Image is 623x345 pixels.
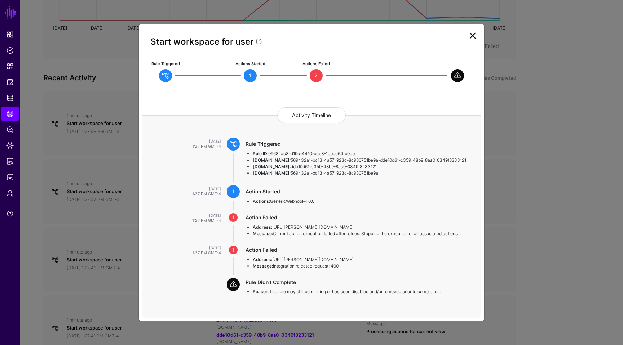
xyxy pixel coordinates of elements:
[229,213,238,222] span: 1
[253,224,272,230] strong: Address:
[142,186,221,191] div: [DATE]
[253,157,291,163] strong: [DOMAIN_NAME]:
[142,250,221,255] div: 1:27 PM GMT-4
[253,170,467,176] li: 569432a1-bc13-4a57-923c-8c980751be9a
[235,61,265,67] span: Actions Started
[253,289,269,294] strong: Reason:
[253,157,467,163] li: 569432a1-bc13-4a57-923c-8c980751be9a-dde10d61-c359-48b9-8aa0-0349f8233121
[253,263,467,269] li: integration rejected request: 400
[253,198,270,204] strong: Actions:
[142,139,221,144] div: [DATE]
[253,231,273,236] strong: Message:
[253,230,467,237] li: Current action execution failed after retries. Stopping the execution of all associated actions.
[246,188,467,195] div: Action Started
[253,256,467,263] li: [URL][PERSON_NAME][DOMAIN_NAME]
[253,151,467,157] li: 09682ac3-d19c-4410-beb3-1cbde64fb0db
[142,218,221,223] div: 1:27 PM GMT-4
[253,151,268,156] strong: Rule ID:
[270,198,314,204] span: GenericWebhook-1.0.0
[142,245,221,250] div: [DATE]
[253,288,467,295] li: The rule may still be running or has been disabled and/or removed prior to completion.
[142,213,221,218] div: [DATE]
[246,246,467,254] div: Action Failed
[310,69,323,82] span: 2
[253,164,291,169] strong: [DOMAIN_NAME]:
[253,170,291,176] strong: [DOMAIN_NAME]:
[277,107,346,123] h4: Activity Timeline
[246,214,467,221] div: Action Failed
[229,246,238,254] span: 1
[246,140,467,148] div: Rule Triggered
[142,191,221,196] div: 1:27 PM GMT-4
[142,144,221,149] div: 1:27 PM GMT-4
[227,185,240,198] span: 1
[151,61,180,67] span: Rule Triggered
[150,36,262,47] a: Start workspace for user
[253,163,467,170] li: dde10d61-c359-48b9-8aa0-0349f8233121
[246,279,467,286] div: Rule Didn't Complete
[253,257,272,262] strong: Address:
[253,224,467,230] li: [URL][PERSON_NAME][DOMAIN_NAME]
[253,263,273,269] strong: Message:
[244,69,257,82] span: 1
[302,61,330,67] span: Actions Failed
